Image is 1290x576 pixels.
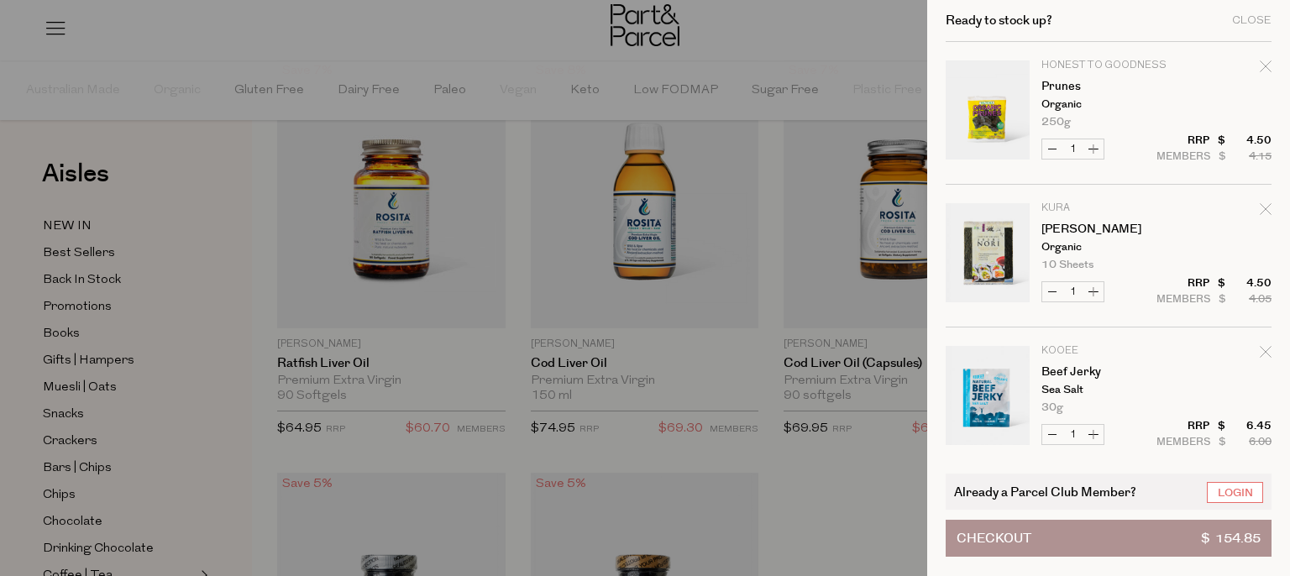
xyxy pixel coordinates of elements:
[1207,482,1263,503] a: Login
[1041,385,1172,395] p: Sea Salt
[1260,58,1272,81] div: Remove Prunes
[1260,201,1272,223] div: Remove Sushi Nori
[1232,15,1272,26] div: Close
[1041,203,1172,213] p: Kura
[1041,117,1071,128] span: 250g
[1062,425,1083,444] input: QTY Beef Jerky
[1041,259,1093,270] span: 10 Sheets
[1041,99,1172,110] p: Organic
[1201,521,1261,556] span: $ 154.85
[1062,139,1083,159] input: QTY Prunes
[957,521,1031,556] span: Checkout
[1041,366,1172,378] a: Beef Jerky
[1041,402,1063,413] span: 30g
[946,14,1052,27] h2: Ready to stock up?
[1041,346,1172,356] p: KOOEE
[1041,60,1172,71] p: Honest to Goodness
[1062,282,1083,301] input: QTY Sushi Nori
[954,482,1136,501] span: Already a Parcel Club Member?
[1041,242,1172,253] p: Organic
[946,520,1272,557] button: Checkout$ 154.85
[1041,223,1172,235] a: [PERSON_NAME]
[1041,81,1172,92] a: Prunes
[1260,343,1272,366] div: Remove Beef Jerky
